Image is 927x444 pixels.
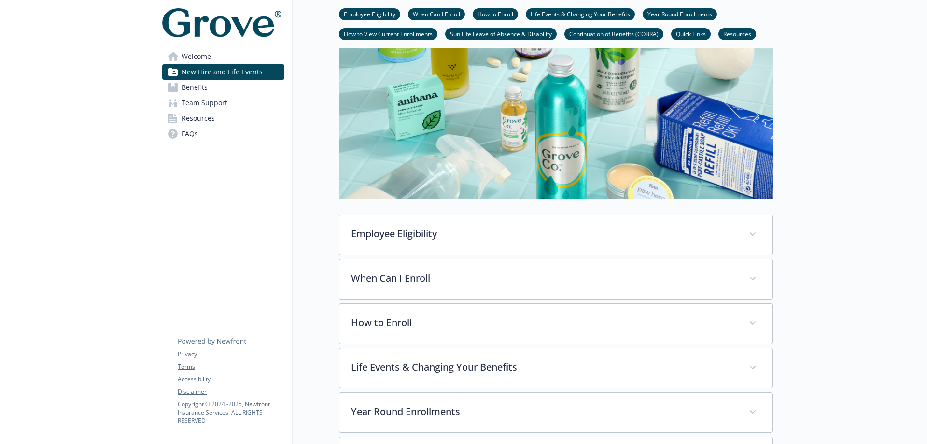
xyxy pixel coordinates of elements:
[351,360,737,374] p: Life Events & Changing Your Benefits
[178,362,284,371] a: Terms
[339,9,400,18] a: Employee Eligibility
[162,80,284,95] a: Benefits
[178,387,284,396] a: Disclaimer
[351,227,737,241] p: Employee Eligibility
[339,393,772,432] div: Year Round Enrollments
[339,29,437,38] a: How to View Current Enrollments
[351,315,737,330] p: How to Enroll
[182,64,263,80] span: New Hire and Life Events
[408,9,465,18] a: When Can I Enroll
[351,404,737,419] p: Year Round Enrollments
[339,215,772,255] div: Employee Eligibility
[643,9,717,18] a: Year Round Enrollments
[671,29,711,38] a: Quick Links
[182,95,227,111] span: Team Support
[473,9,518,18] a: How to Enroll
[182,126,198,142] span: FAQs
[351,271,737,286] p: When Can I Enroll
[182,49,211,64] span: Welcome
[162,64,284,80] a: New Hire and Life Events
[178,375,284,384] a: Accessibility
[162,95,284,111] a: Team Support
[162,111,284,126] a: Resources
[339,348,772,388] div: Life Events & Changing Your Benefits
[182,111,215,126] span: Resources
[178,350,284,358] a: Privacy
[339,259,772,299] div: When Can I Enroll
[162,126,284,142] a: FAQs
[564,29,663,38] a: Continuation of Benefits (COBRA)
[178,400,284,425] p: Copyright © 2024 - 2025 , Newfront Insurance Services, ALL RIGHTS RESERVED
[445,29,557,38] a: Sun Life Leave of Absence & Disability
[339,304,772,344] div: How to Enroll
[182,80,208,95] span: Benefits
[718,29,756,38] a: Resources
[162,49,284,64] a: Welcome
[526,9,635,18] a: Life Events & Changing Your Benefits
